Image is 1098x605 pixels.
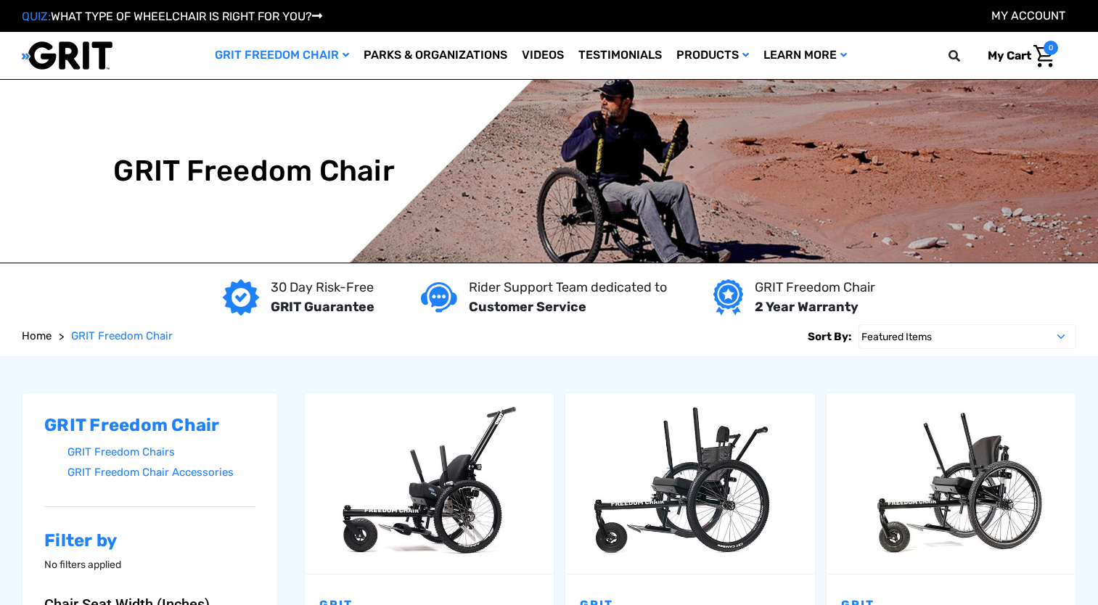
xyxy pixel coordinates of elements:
a: Cart with 0 items [977,41,1058,71]
a: GRIT Freedom Chair Accessories [67,462,255,483]
img: Year warranty [713,279,743,316]
span: 0 [1044,41,1058,55]
strong: GRIT Guarantee [271,299,374,315]
span: GRIT Freedom Chair [71,329,173,342]
img: Customer service [421,282,457,312]
p: 30 Day Risk-Free [271,278,374,297]
a: GRIT Freedom Chair: Spartan,$3,995.00 [565,393,814,574]
a: GRIT Freedom Chair [71,328,173,345]
a: GRIT Junior,$4,995.00 [305,393,554,574]
input: Search [955,41,977,71]
a: Learn More [756,32,854,79]
a: Home [22,328,52,345]
span: My Cart [988,49,1031,62]
img: GRIT All-Terrain Wheelchair and Mobility Equipment [22,41,112,70]
span: QUIZ: [22,9,51,23]
a: QUIZ:WHAT TYPE OF WHEELCHAIR IS RIGHT FOR YOU? [22,9,322,23]
a: Parks & Organizations [356,32,515,79]
a: Videos [515,32,571,79]
a: Testimonials [571,32,669,79]
strong: Customer Service [469,299,586,315]
a: GRIT Freedom Chairs [67,442,255,463]
img: GRIT Guarantee [223,279,259,316]
img: GRIT Freedom Chair: Spartan [565,400,814,567]
h2: Filter by [44,530,255,551]
h1: GRIT Freedom Chair [113,154,395,189]
a: GRIT Freedom Chair: Pro,$5,495.00 [827,393,1076,574]
span: Home [22,329,52,342]
a: Products [669,32,756,79]
label: Sort By: [808,324,851,349]
img: GRIT Freedom Chair Pro: the Pro model shown including contoured Invacare Matrx seatback, Spinergy... [827,400,1076,567]
strong: 2 Year Warranty [755,299,859,315]
p: No filters applied [44,557,255,572]
p: GRIT Freedom Chair [755,278,875,297]
a: GRIT Freedom Chair [208,32,356,79]
h2: GRIT Freedom Chair [44,415,255,436]
img: Cart [1033,45,1054,67]
a: Account [991,9,1065,22]
p: Rider Support Team dedicated to [469,278,667,297]
img: GRIT Junior: GRIT Freedom Chair all terrain wheelchair engineered specifically for kids [305,400,554,567]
